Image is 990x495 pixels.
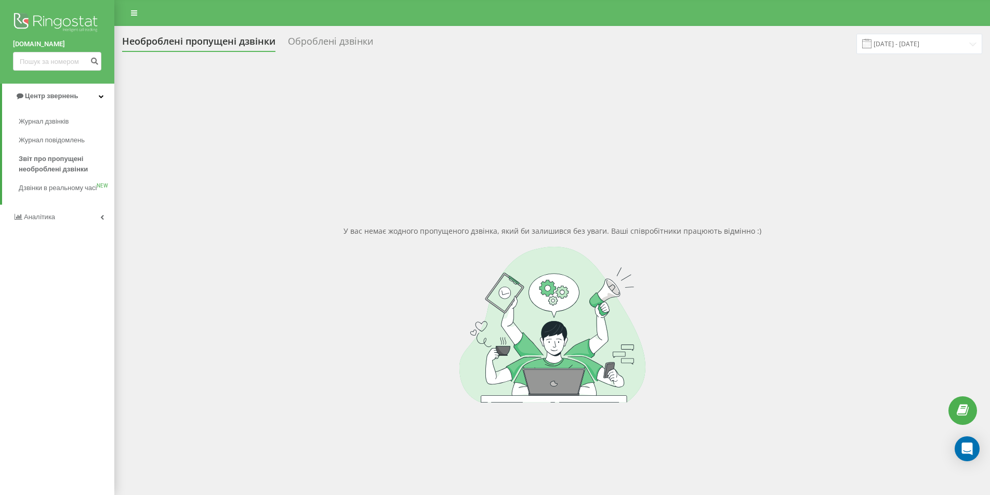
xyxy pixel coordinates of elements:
span: Журнал повідомлень [19,135,85,145]
span: Аналiтика [24,213,55,221]
span: Центр звернень [25,92,78,100]
a: [DOMAIN_NAME] [13,39,101,49]
div: Необроблені пропущені дзвінки [122,36,275,52]
a: Журнал дзвінків [19,112,114,131]
a: Дзвінки в реальному часіNEW [19,179,114,197]
div: Open Intercom Messenger [955,436,980,461]
a: Звіт про пропущені необроблені дзвінки [19,150,114,179]
input: Пошук за номером [13,52,101,71]
img: Ringostat logo [13,10,101,36]
span: Звіт про пропущені необроблені дзвінки [19,154,109,175]
a: Центр звернень [2,84,114,109]
div: Оброблені дзвінки [288,36,373,52]
a: Журнал повідомлень [19,131,114,150]
span: Журнал дзвінків [19,116,69,127]
span: Дзвінки в реальному часі [19,183,97,193]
